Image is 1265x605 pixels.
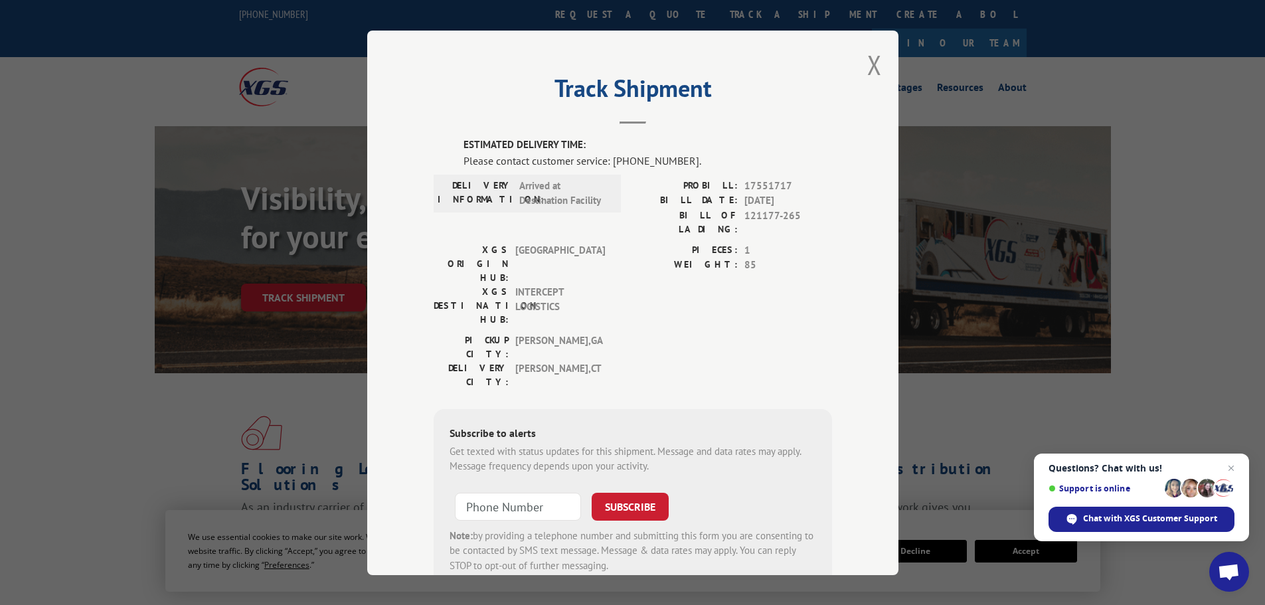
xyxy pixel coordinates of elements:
span: 85 [744,258,832,273]
span: 17551717 [744,178,832,193]
span: 1 [744,242,832,258]
span: Arrived at Destination Facility [519,178,609,208]
span: INTERCEPT LOGISTICS [515,284,605,326]
label: PIECES: [633,242,738,258]
label: WEIGHT: [633,258,738,273]
div: Subscribe to alerts [450,424,816,444]
label: DELIVERY CITY: [434,361,509,389]
label: PICKUP CITY: [434,333,509,361]
button: Close modal [867,47,882,82]
span: Chat with XGS Customer Support [1083,513,1217,525]
input: Phone Number [455,492,581,520]
span: Chat with XGS Customer Support [1049,507,1234,532]
label: PROBILL: [633,178,738,193]
label: XGS DESTINATION HUB: [434,284,509,326]
span: 121177-265 [744,208,832,236]
div: Please contact customer service: [PHONE_NUMBER]. [464,152,832,168]
h2: Track Shipment [434,79,832,104]
span: Questions? Chat with us! [1049,463,1234,474]
span: [DATE] [744,193,832,209]
span: [PERSON_NAME] , CT [515,361,605,389]
span: [GEOGRAPHIC_DATA] [515,242,605,284]
button: SUBSCRIBE [592,492,669,520]
span: [PERSON_NAME] , GA [515,333,605,361]
a: Open chat [1209,552,1249,592]
div: by providing a telephone number and submitting this form you are consenting to be contacted by SM... [450,528,816,573]
label: DELIVERY INFORMATION: [438,178,513,208]
label: ESTIMATED DELIVERY TIME: [464,137,832,153]
strong: Note: [450,529,473,541]
label: BILL DATE: [633,193,738,209]
label: XGS ORIGIN HUB: [434,242,509,284]
label: BILL OF LADING: [633,208,738,236]
span: Support is online [1049,483,1160,493]
div: Get texted with status updates for this shipment. Message and data rates may apply. Message frequ... [450,444,816,474]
